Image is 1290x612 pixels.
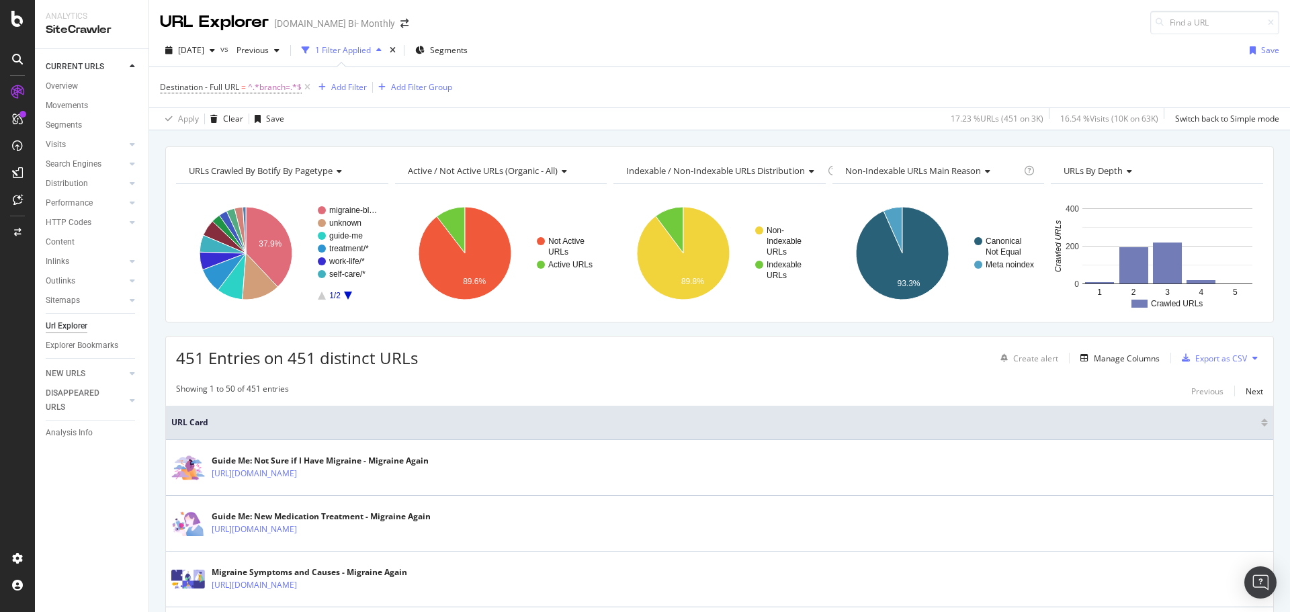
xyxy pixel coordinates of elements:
[1075,350,1160,366] button: Manage Columns
[46,235,139,249] a: Content
[986,260,1034,269] text: Meta noindex
[1098,288,1103,297] text: 1
[1075,279,1080,289] text: 0
[329,291,341,300] text: 1/2
[1064,165,1123,177] span: URLs by Depth
[767,236,802,246] text: Indexable
[313,79,367,95] button: Add Filter
[1199,288,1204,297] text: 4
[613,195,826,312] svg: A chart.
[46,177,88,191] div: Distribution
[400,19,408,28] div: arrow-right-arrow-left
[241,81,246,93] span: =
[410,40,473,61] button: Segments
[832,195,1045,312] svg: A chart.
[843,160,1022,181] h4: Non-Indexable URLs Main Reason
[46,79,139,93] a: Overview
[1151,299,1203,308] text: Crawled URLs
[1170,108,1279,130] button: Switch back to Simple mode
[274,17,395,30] div: [DOMAIN_NAME] Bi- Monthly
[623,160,825,181] h4: Indexable / Non-Indexable URLs Distribution
[171,570,205,588] img: main image
[1244,40,1279,61] button: Save
[46,60,104,74] div: CURRENT URLS
[176,195,388,312] div: A chart.
[178,44,204,56] span: 2025 Sep. 28th
[212,511,431,523] div: Guide Me: New Medication Treatment - Migraine Again
[405,160,595,181] h4: Active / Not Active URLs
[46,294,126,308] a: Sitemaps
[430,44,468,56] span: Segments
[46,386,114,414] div: DISAPPEARED URLS
[46,196,126,210] a: Performance
[329,218,361,228] text: unknown
[46,426,93,440] div: Analysis Info
[1233,288,1238,297] text: 5
[46,255,69,269] div: Inlinks
[266,113,284,124] div: Save
[46,157,101,171] div: Search Engines
[1051,195,1263,312] svg: A chart.
[171,511,205,536] img: main image
[767,260,802,269] text: Indexable
[1066,204,1079,214] text: 400
[986,247,1021,257] text: Not Equal
[1246,386,1263,397] div: Next
[329,269,365,279] text: self-care/*
[46,216,126,230] a: HTTP Codes
[248,78,302,97] span: ^.*branch=.*$
[373,79,452,95] button: Add Filter Group
[1054,220,1064,272] text: Crawled URLs
[995,347,1058,369] button: Create alert
[46,157,126,171] a: Search Engines
[46,274,75,288] div: Outlinks
[212,467,297,480] a: [URL][DOMAIN_NAME]
[259,239,282,249] text: 37.9%
[1061,160,1251,181] h4: URLs by Depth
[46,138,66,152] div: Visits
[212,578,297,592] a: [URL][DOMAIN_NAME]
[845,165,981,177] span: Non-Indexable URLs Main Reason
[463,277,486,286] text: 89.6%
[212,523,297,536] a: [URL][DOMAIN_NAME]
[160,11,269,34] div: URL Explorer
[296,40,387,61] button: 1 Filter Applied
[1150,11,1279,34] input: Find a URL
[186,160,376,181] h4: URLs Crawled By Botify By pagetype
[331,81,367,93] div: Add Filter
[395,195,607,312] svg: A chart.
[387,44,398,57] div: times
[176,347,418,369] span: 451 Entries on 451 distinct URLs
[1013,353,1058,364] div: Create alert
[1094,353,1160,364] div: Manage Columns
[46,367,126,381] a: NEW URLS
[46,319,139,333] a: Url Explorer
[315,44,371,56] div: 1 Filter Applied
[46,339,139,353] a: Explorer Bookmarks
[1131,288,1136,297] text: 2
[986,236,1021,246] text: Canonical
[160,108,199,130] button: Apply
[205,108,243,130] button: Clear
[46,177,126,191] a: Distribution
[767,247,787,257] text: URLs
[189,165,333,177] span: URLs Crawled By Botify By pagetype
[160,81,239,93] span: Destination - Full URL
[1060,113,1158,124] div: 16.54 % Visits ( 10K on 63K )
[178,113,199,124] div: Apply
[767,226,784,235] text: Non-
[46,138,126,152] a: Visits
[46,367,85,381] div: NEW URLS
[231,40,285,61] button: Previous
[46,255,126,269] a: Inlinks
[46,22,138,38] div: SiteCrawler
[1191,383,1223,399] button: Previous
[46,118,139,132] a: Segments
[46,274,126,288] a: Outlinks
[1166,288,1170,297] text: 3
[1244,566,1277,599] div: Open Intercom Messenger
[46,196,93,210] div: Performance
